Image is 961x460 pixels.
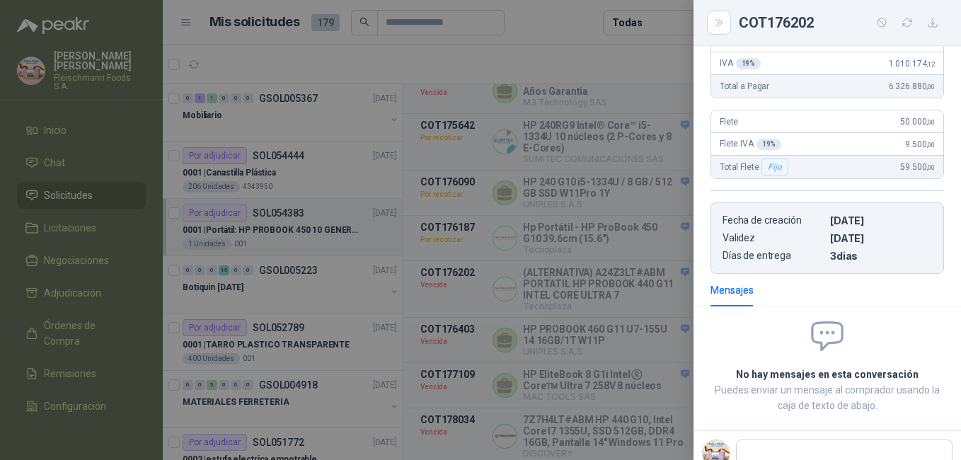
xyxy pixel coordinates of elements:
[720,117,738,127] span: Flete
[720,81,769,91] span: Total a Pagar
[739,11,944,34] div: COT176202
[723,232,824,244] p: Validez
[720,139,781,150] span: Flete IVA
[710,367,944,382] h2: No hay mensajes en esta conversación
[926,83,935,91] span: ,00
[900,162,935,172] span: 59.500
[736,58,761,69] div: 19 %
[761,159,788,176] div: Fijo
[720,58,761,69] span: IVA
[889,81,935,91] span: 6.326.880
[926,141,935,149] span: ,00
[710,382,944,413] p: Puedes enviar un mensaje al comprador usando la caja de texto de abajo.
[905,139,935,149] span: 9.500
[830,214,932,226] p: [DATE]
[926,60,935,68] span: ,12
[830,232,932,244] p: [DATE]
[756,139,782,150] div: 19 %
[926,163,935,171] span: ,00
[889,59,935,69] span: 1.010.174
[830,250,932,262] p: 3 dias
[723,250,824,262] p: Días de entrega
[710,282,754,298] div: Mensajes
[900,117,935,127] span: 50.000
[710,14,727,31] button: Close
[723,214,824,226] p: Fecha de creación
[720,159,791,176] span: Total Flete
[926,118,935,126] span: ,00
